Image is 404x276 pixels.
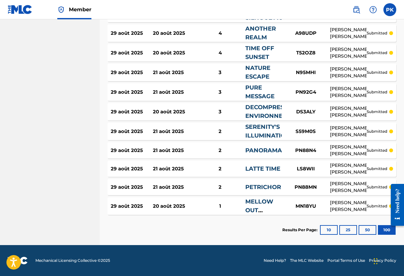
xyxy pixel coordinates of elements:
[111,49,153,57] div: 29 août 2025
[57,6,65,14] img: Top Rightsholder
[330,66,367,79] div: [PERSON_NAME] [PERSON_NAME]
[330,199,367,213] div: [PERSON_NAME] [PERSON_NAME]
[282,128,330,135] div: S59M0S
[153,128,195,135] div: 21 août 2025
[245,25,276,41] a: ANOTHER REALM
[282,165,330,173] div: LS8WII
[378,225,396,235] button: 100
[330,46,367,60] div: [PERSON_NAME] [PERSON_NAME]
[330,105,367,119] div: [PERSON_NAME] [PERSON_NAME]
[153,30,195,37] div: 20 août 2025
[367,89,387,95] p: submitted
[153,165,195,173] div: 21 août 2025
[111,89,153,96] div: 29 août 2025
[367,3,380,16] div: Help
[245,165,280,172] a: LATTE TIME
[290,258,324,263] a: The MLC Website
[352,6,360,14] img: search
[330,26,367,40] div: [PERSON_NAME] [PERSON_NAME]
[195,89,245,96] div: 3
[372,245,404,276] iframe: Chat Widget
[367,148,387,153] p: submitted
[245,184,281,191] a: PETRICHOR
[367,109,387,115] p: submitted
[195,49,245,57] div: 4
[282,69,330,76] div: N95MHI
[245,123,290,139] a: SERENITY'S ILLUMINATION
[111,165,153,173] div: 29 août 2025
[282,227,319,233] p: Results Per Page:
[111,30,153,37] div: 29 août 2025
[282,108,330,116] div: DS3ALY
[374,252,378,271] div: Glisser
[245,147,282,154] a: PANORAMA
[367,203,387,209] p: submitted
[367,184,387,190] p: submitted
[69,6,91,13] span: Member
[330,162,367,176] div: [PERSON_NAME] [PERSON_NAME]
[111,147,153,154] div: 29 août 2025
[8,5,33,14] img: MLC Logo
[35,258,110,263] span: Mechanical Licensing Collective © 2025
[359,225,376,235] button: 50
[320,225,338,235] button: 10
[367,70,387,75] p: submitted
[111,69,153,76] div: 29 août 2025
[386,178,404,231] iframe: Resource Center
[195,184,245,191] div: 2
[367,30,387,36] p: submitted
[282,49,330,57] div: T52OZ8
[245,198,273,223] a: MELLOW OUT SPRING
[195,147,245,154] div: 2
[153,49,195,57] div: 20 août 2025
[339,225,357,235] button: 25
[195,30,245,37] div: 4
[330,125,367,138] div: [PERSON_NAME] [PERSON_NAME]
[282,30,330,37] div: A98UDP
[153,147,195,154] div: 21 août 2025
[195,108,245,116] div: 3
[330,85,367,99] div: [PERSON_NAME] [PERSON_NAME]
[111,128,153,135] div: 29 août 2025
[383,3,396,16] div: User Menu
[367,166,387,172] p: submitted
[369,6,377,14] img: help
[245,64,270,80] a: NATURE ESCAPE
[282,184,330,191] div: PN88MN
[153,203,195,210] div: 20 août 2025
[245,84,275,100] a: PURE MESSAGE
[111,184,153,191] div: 29 août 2025
[282,203,330,210] div: MN18YU
[282,89,330,96] div: PN92G4
[367,50,387,56] p: submitted
[153,89,195,96] div: 21 août 2025
[153,69,195,76] div: 21 août 2025
[327,258,365,263] a: Portal Terms of Use
[350,3,363,16] a: Public Search
[195,165,245,173] div: 2
[195,203,245,210] div: 1
[330,144,367,157] div: [PERSON_NAME] [PERSON_NAME]
[282,147,330,154] div: PN88N4
[367,128,387,134] p: submitted
[245,45,274,61] a: TIME OFF SUNSET
[264,258,286,263] a: Need Help?
[153,184,195,191] div: 21 août 2025
[245,104,300,119] a: DECOMPRESSING ENVIRONNEMENT
[195,69,245,76] div: 3
[111,203,153,210] div: 29 août 2025
[8,257,28,264] img: logo
[195,128,245,135] div: 2
[372,245,404,276] div: Widget de chat
[153,108,195,116] div: 20 août 2025
[111,108,153,116] div: 29 août 2025
[369,258,396,263] a: Privacy Policy
[330,180,367,194] div: [PERSON_NAME] [PERSON_NAME]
